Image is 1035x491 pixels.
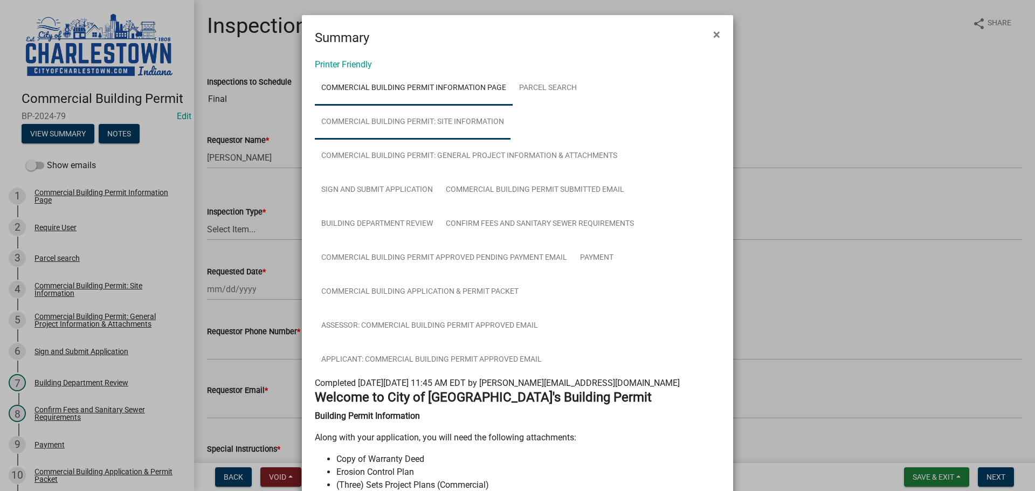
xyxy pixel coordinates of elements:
a: Assessor: Commercial Building Permit Approved Email [315,309,544,343]
h4: Summary [315,28,369,47]
a: Building Department Review [315,207,439,241]
a: Sign and Submit Application [315,173,439,208]
a: Confirm Fees and Sanitary Sewer Requirements [439,207,640,241]
a: Commercial Building Permit Submitted Email [439,173,631,208]
a: Commercial Building Permit: Site Information [315,105,510,140]
a: Printer Friendly [315,59,372,70]
button: Close [705,19,729,50]
span: Completed [DATE][DATE] 11:45 AM EDT by [PERSON_NAME][EMAIL_ADDRESS][DOMAIN_NAME] [315,378,680,388]
p: Along with your application, you will need the following attachments: [315,431,720,444]
span: × [713,27,720,42]
li: Copy of Warranty Deed [336,453,720,466]
strong: Building Permit Information [315,411,420,421]
a: Commercial Building Permit Information Page [315,71,513,106]
a: Applicant: Commercial Building Permit Approved Email [315,343,548,377]
a: Commercial Building Permit: General Project Information & Attachments [315,139,624,174]
a: Payment [574,241,620,275]
a: Commercial Building Application & Permit Packet [315,275,525,309]
a: Commercial Building Permit Approved Pending Payment Email [315,241,574,275]
a: Parcel search [513,71,583,106]
li: Erosion Control Plan [336,466,720,479]
strong: Welcome to City of [GEOGRAPHIC_DATA]'s Building Permit [315,390,652,405]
